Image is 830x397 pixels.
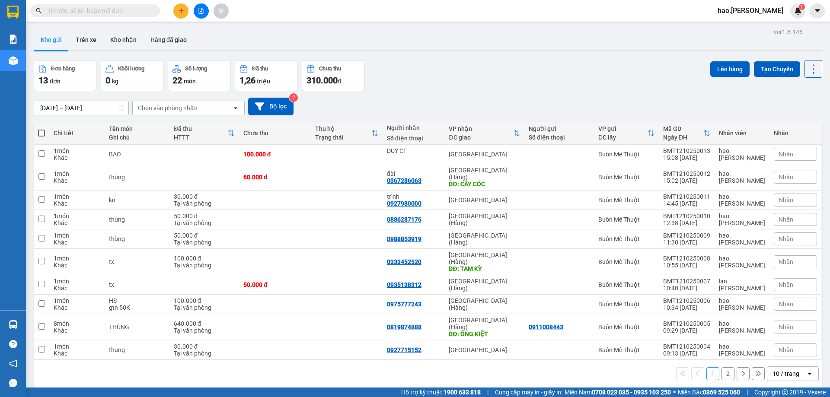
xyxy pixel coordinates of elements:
[529,324,563,330] div: 0911008443
[54,213,100,219] div: 1 món
[387,193,441,200] div: trình
[663,255,710,262] div: BMT1210250008
[319,66,341,72] div: Chưa thu
[168,60,230,91] button: Số lượng22món
[663,125,703,132] div: Mã GD
[711,5,790,16] span: hao.[PERSON_NAME]
[598,346,654,353] div: Buôn Mê Thuột
[663,262,710,269] div: 10:55 [DATE]
[172,75,182,86] span: 22
[387,324,421,330] div: 0819874888
[103,29,144,50] button: Kho nhận
[54,320,100,327] div: 8 món
[387,281,421,288] div: 0935138312
[598,174,654,181] div: Buôn Mê Thuột
[800,4,803,10] span: 1
[109,134,165,141] div: Ghi chú
[782,389,788,395] span: copyright
[449,346,520,353] div: [GEOGRAPHIC_DATA]
[779,151,793,158] span: Nhãn
[387,258,421,265] div: 0333452520
[174,193,235,200] div: 30.000 đ
[174,200,235,207] div: Tại văn phòng
[449,197,520,203] div: [GEOGRAPHIC_DATA]
[252,66,268,72] div: Đã thu
[138,104,198,112] div: Chọn văn phòng nhận
[706,367,719,380] button: 1
[34,29,69,50] button: Kho gửi
[774,27,803,37] div: ver 1.8.146
[338,78,341,85] span: đ
[243,130,306,137] div: Chưa thu
[174,219,235,226] div: Tại văn phòng
[109,235,165,242] div: thùng
[444,389,481,396] strong: 1900 633 818
[101,60,163,91] button: Khối lượng0kg
[54,232,100,239] div: 1 món
[598,235,654,242] div: Buôn Mê Thuột
[214,3,229,19] button: aim
[178,8,184,14] span: plus
[109,258,165,265] div: tx
[9,379,17,387] span: message
[779,216,793,223] span: Nhãn
[598,281,654,288] div: Buôn Mê Thuột
[109,125,165,132] div: Tên món
[109,304,165,311] div: gtn 50K
[109,197,165,203] div: kn
[173,3,188,19] button: plus
[754,61,800,77] button: Tạo Chuyến
[248,98,294,115] button: Bộ lọc
[174,213,235,219] div: 50.000 đ
[218,8,224,14] span: aim
[444,122,524,145] th: Toggle SortBy
[54,239,100,246] div: Khác
[174,134,228,141] div: HTTT
[109,297,165,304] div: HS
[673,391,676,394] span: ⚪️
[36,8,42,14] span: search
[54,219,100,226] div: Khác
[565,387,671,397] span: Miền Nam
[773,369,799,378] div: 10 / trang
[719,193,765,207] div: hao.thaison
[663,193,710,200] div: BMT1210250011
[598,258,654,265] div: Buôn Mê Thuột
[703,389,740,396] strong: 0369 525 060
[185,66,207,72] div: Số lượng
[719,170,765,184] div: hao.thaison
[54,200,100,207] div: Khác
[449,278,520,292] div: [GEOGRAPHIC_DATA] (Hàng)
[806,370,813,377] svg: open
[174,255,235,262] div: 100.000 đ
[719,297,765,311] div: hao.thaison
[779,346,793,353] span: Nhãn
[174,320,235,327] div: 640.000 đ
[54,170,100,177] div: 1 món
[449,134,513,141] div: ĐC giao
[449,232,520,246] div: [GEOGRAPHIC_DATA] (Hàng)
[54,350,100,357] div: Khác
[54,147,100,154] div: 1 món
[54,343,100,350] div: 1 món
[243,174,306,181] div: 60.000 đ
[598,197,654,203] div: Buôn Mê Thuột
[663,154,710,161] div: 15:08 [DATE]
[54,262,100,269] div: Khác
[54,278,100,285] div: 1 món
[779,301,793,308] span: Nhãn
[663,177,710,184] div: 15:02 [DATE]
[663,134,703,141] div: Ngày ĐH
[747,387,748,397] span: |
[174,297,235,304] div: 100.000 đ
[174,232,235,239] div: 50.000 đ
[54,285,100,292] div: Khác
[174,343,235,350] div: 30.000 đ
[387,135,441,142] div: Số điện thoại
[109,174,165,181] div: thùng
[69,29,103,50] button: Trên xe
[387,235,421,242] div: 0988853919
[184,78,196,85] span: món
[34,60,96,91] button: Đơn hàng13đơn
[289,93,298,102] sup: 2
